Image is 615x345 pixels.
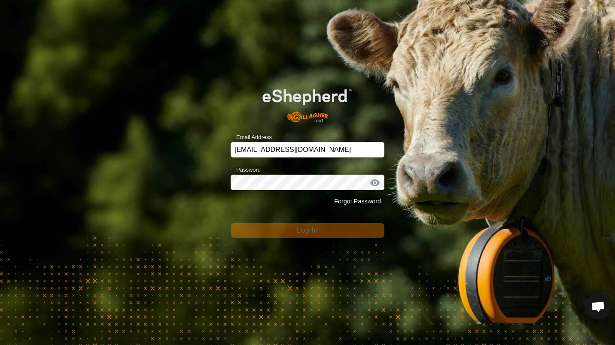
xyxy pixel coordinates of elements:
[231,142,384,157] input: Email Address
[231,223,384,238] button: Log In
[297,227,318,234] span: Log In
[231,133,272,142] label: Email Address
[334,198,381,205] a: Forgot Password
[246,76,369,129] img: E-shepherd Logo
[231,166,261,174] label: Password
[585,294,611,319] div: Open chat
